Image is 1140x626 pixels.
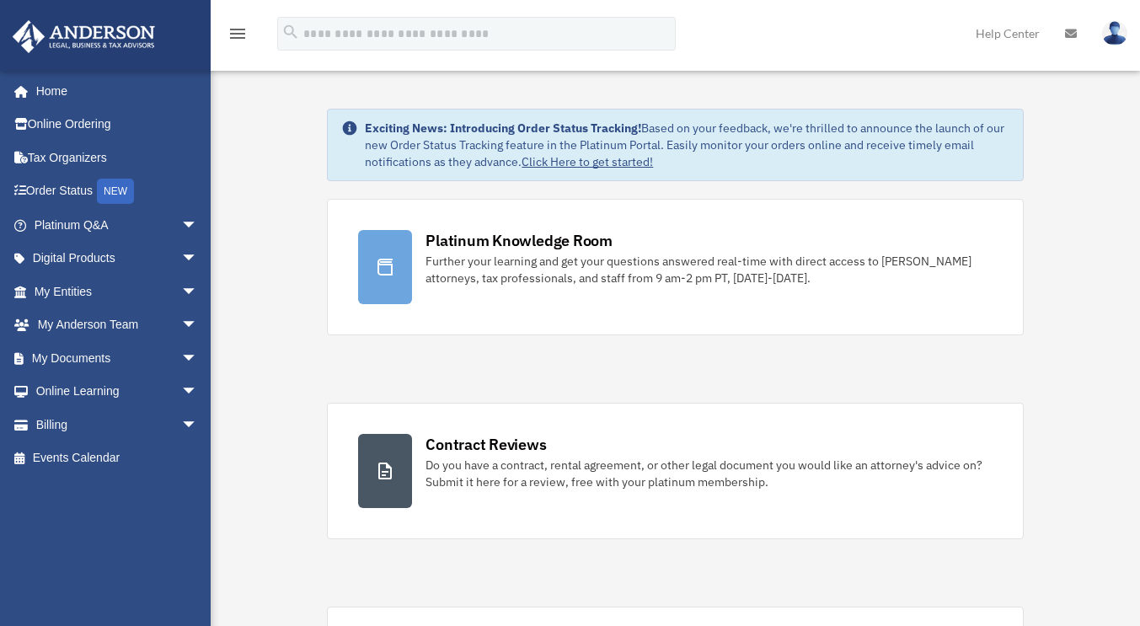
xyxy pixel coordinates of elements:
[12,441,223,475] a: Events Calendar
[365,120,641,136] strong: Exciting News: Introducing Order Status Tracking!
[522,154,653,169] a: Click Here to get started!
[181,408,215,442] span: arrow_drop_down
[181,341,215,376] span: arrow_drop_down
[1102,21,1127,45] img: User Pic
[12,308,223,342] a: My Anderson Teamarrow_drop_down
[181,275,215,309] span: arrow_drop_down
[365,120,1009,170] div: Based on your feedback, we're thrilled to announce the launch of our new Order Status Tracking fe...
[181,242,215,276] span: arrow_drop_down
[12,341,223,375] a: My Documentsarrow_drop_down
[12,242,223,276] a: Digital Productsarrow_drop_down
[327,199,1023,335] a: Platinum Knowledge Room Further your learning and get your questions answered real-time with dire...
[12,141,223,174] a: Tax Organizers
[12,375,223,409] a: Online Learningarrow_drop_down
[181,308,215,343] span: arrow_drop_down
[12,208,223,242] a: Platinum Q&Aarrow_drop_down
[12,108,223,142] a: Online Ordering
[425,457,992,490] div: Do you have a contract, rental agreement, or other legal document you would like an attorney's ad...
[181,208,215,243] span: arrow_drop_down
[425,434,546,455] div: Contract Reviews
[425,230,613,251] div: Platinum Knowledge Room
[181,375,215,409] span: arrow_drop_down
[227,29,248,44] a: menu
[12,74,215,108] a: Home
[12,408,223,441] a: Billingarrow_drop_down
[425,253,992,286] div: Further your learning and get your questions answered real-time with direct access to [PERSON_NAM...
[281,23,300,41] i: search
[97,179,134,204] div: NEW
[12,275,223,308] a: My Entitiesarrow_drop_down
[12,174,223,209] a: Order StatusNEW
[227,24,248,44] i: menu
[8,20,160,53] img: Anderson Advisors Platinum Portal
[327,403,1023,539] a: Contract Reviews Do you have a contract, rental agreement, or other legal document you would like...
